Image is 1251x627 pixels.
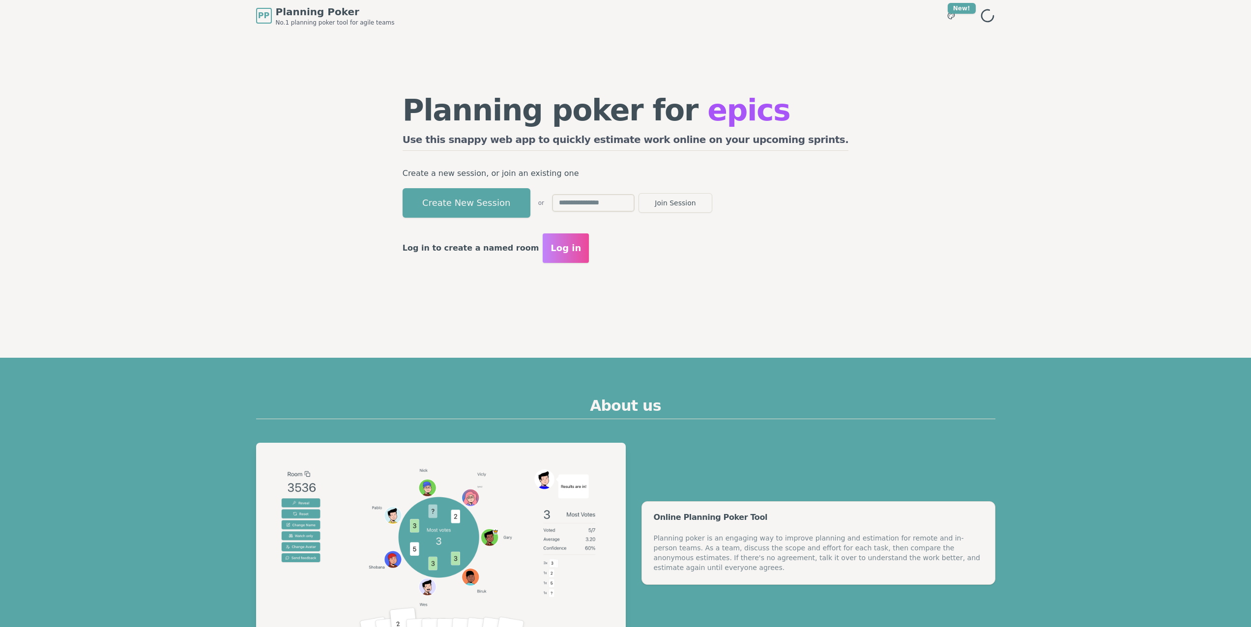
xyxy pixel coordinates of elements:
[256,5,395,27] a: PPPlanning PokerNo.1 planning poker tool for agile teams
[942,7,960,25] button: New!
[403,95,849,125] h1: Planning poker for
[551,241,581,255] span: Log in
[276,5,395,19] span: Planning Poker
[707,93,790,127] span: epics
[948,3,976,14] div: New!
[538,199,544,207] span: or
[543,233,589,263] button: Log in
[403,167,849,180] p: Create a new session, or join an existing one
[639,193,712,213] button: Join Session
[654,533,983,572] div: Planning poker is an engaging way to improve planning and estimation for remote and in-person tea...
[256,397,995,419] h2: About us
[276,19,395,27] span: No.1 planning poker tool for agile teams
[258,10,269,22] span: PP
[403,188,530,218] button: Create New Session
[403,133,849,151] h2: Use this snappy web app to quickly estimate work online on your upcoming sprints.
[654,513,983,521] div: Online Planning Poker Tool
[403,241,539,255] p: Log in to create a named room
